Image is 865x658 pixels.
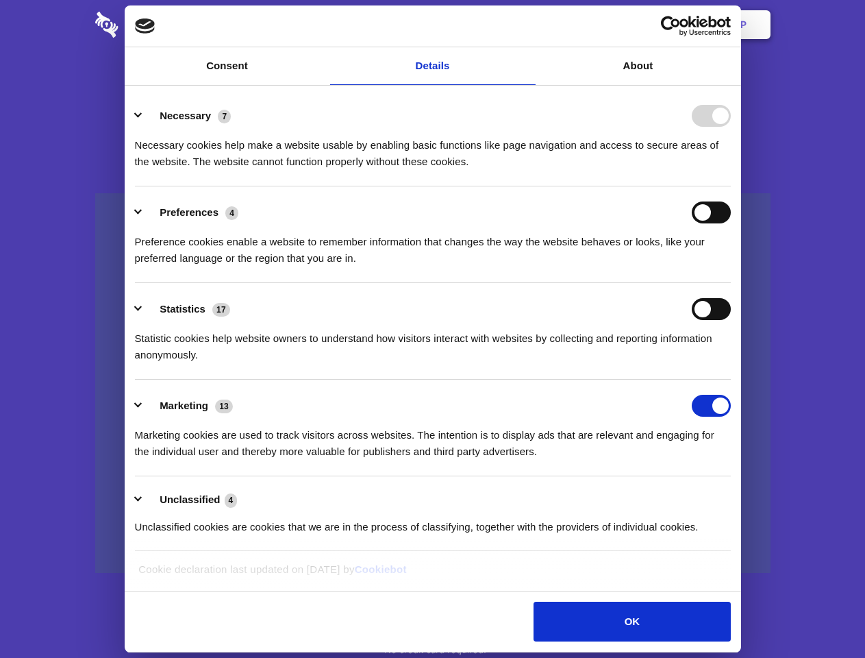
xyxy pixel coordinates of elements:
label: Preferences [160,206,218,218]
a: About [536,47,741,85]
div: Preference cookies enable a website to remember information that changes the way the website beha... [135,223,731,267]
div: Statistic cookies help website owners to understand how visitors interact with websites by collec... [135,320,731,363]
button: OK [534,602,730,642]
div: Marketing cookies are used to track visitors across websites. The intention is to display ads tha... [135,417,731,460]
span: 13 [215,400,233,413]
a: Details [330,47,536,85]
span: 4 [225,206,238,220]
label: Statistics [160,303,205,315]
h1: Eliminate Slack Data Loss. [95,62,770,111]
h4: Auto-redaction of sensitive data, encrypted data sharing and self-destructing private chats. Shar... [95,125,770,170]
a: Consent [125,47,330,85]
button: Unclassified (4) [135,491,246,509]
span: 4 [225,493,238,507]
button: Necessary (7) [135,105,240,127]
a: Login [621,3,681,46]
a: Cookiebot [355,563,407,575]
button: Marketing (13) [135,395,242,417]
div: Cookie declaration last updated on [DATE] by [128,561,737,588]
label: Marketing [160,400,208,411]
div: Unclassified cookies are cookies that we are in the process of classifying, together with the pro... [135,509,731,535]
iframe: Drift Widget Chat Controller [797,589,849,642]
a: Contact [555,3,618,46]
a: Wistia video thumbnail [95,193,770,574]
img: logo-wordmark-white-trans-d4663122ce5f474addd5e946df7df03e33cb6a1c49d2221995e7729f52c070b2.svg [95,12,212,38]
div: Necessary cookies help make a website usable by enabling basic functions like page navigation and... [135,127,731,170]
button: Preferences (4) [135,202,247,223]
a: Usercentrics Cookiebot - opens in a new window [611,16,731,36]
button: Statistics (17) [135,298,239,320]
span: 7 [218,110,231,123]
img: logo [135,19,155,34]
label: Necessary [160,110,211,121]
span: 17 [212,303,230,317]
a: Pricing [402,3,462,46]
